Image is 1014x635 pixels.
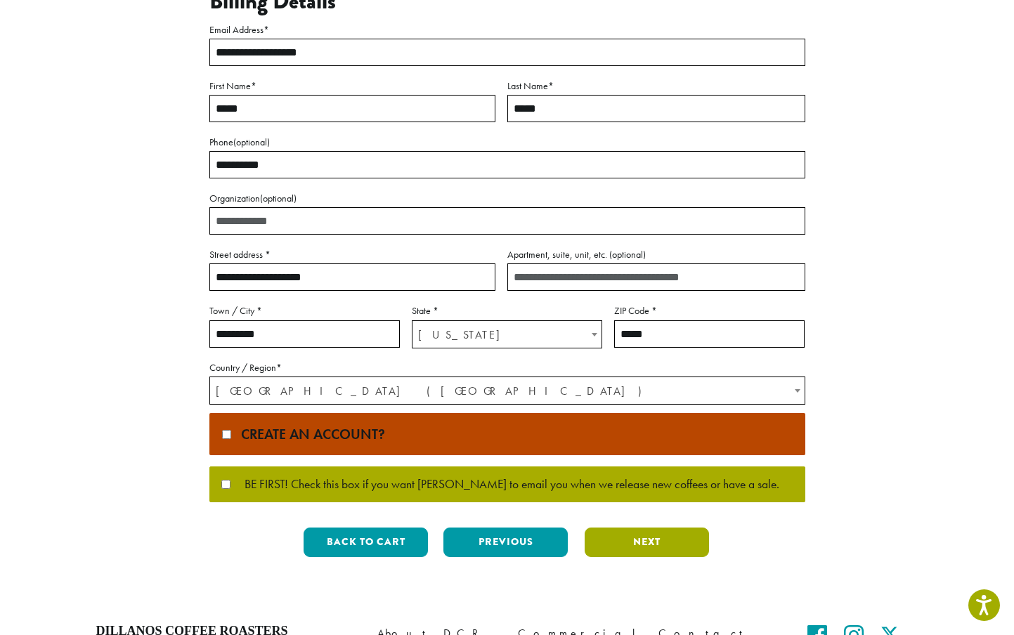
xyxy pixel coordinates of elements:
span: Country / Region [209,377,805,405]
label: Organization [209,190,805,207]
button: Previous [443,528,568,557]
span: (optional) [233,136,270,148]
span: Washington [412,321,602,348]
label: Last Name [507,77,805,95]
input: Create an account? [222,430,231,439]
span: State [412,320,602,348]
span: BE FIRST! Check this box if you want [PERSON_NAME] to email you when we release new coffees or ha... [230,478,779,491]
label: Apartment, suite, unit, etc. [507,246,805,263]
label: ZIP Code [614,302,805,320]
label: First Name [209,77,495,95]
button: Next [585,528,709,557]
label: Town / City [209,302,400,320]
button: Back to cart [304,528,428,557]
span: (optional) [260,192,297,204]
label: State [412,302,602,320]
span: (optional) [609,248,646,261]
span: Create an account? [234,425,385,443]
label: Street address [209,246,495,263]
input: BE FIRST! Check this box if you want [PERSON_NAME] to email you when we release new coffees or ha... [221,480,230,489]
span: United States (US) [210,377,805,405]
label: Email Address [209,21,805,39]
